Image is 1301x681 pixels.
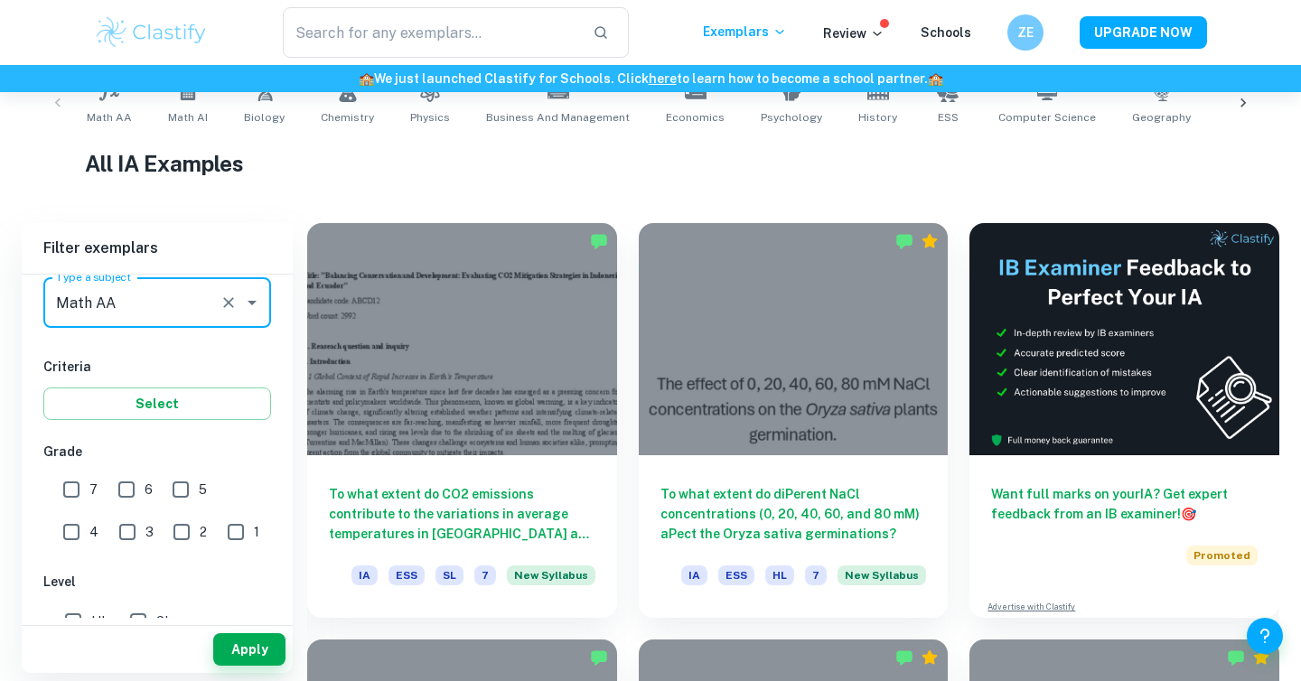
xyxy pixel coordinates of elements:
span: HL [91,611,108,631]
span: 5 [199,480,207,499]
button: Help and Feedback [1247,618,1283,654]
span: IA [351,565,378,585]
h6: We just launched Clastify for Schools. Click to learn how to become a school partner. [4,69,1297,89]
span: Math AA [87,109,132,126]
span: ESS [718,565,754,585]
img: Marked [895,232,913,250]
div: Starting from the May 2026 session, the ESS IA requirements have changed. We created this exempla... [838,565,926,596]
span: 🎯 [1181,507,1196,521]
span: Chemistry [321,109,374,126]
span: Business and Management [486,109,630,126]
span: 7 [474,565,496,585]
a: here [649,71,677,86]
a: To what extent do CO2 emissions contribute to the variations in average temperatures in [GEOGRAPH... [307,223,617,618]
span: 2 [200,522,207,542]
span: Promoted [1186,546,1258,565]
span: ESS [938,109,959,126]
a: To what extent do diPerent NaCl concentrations (0, 20, 40, 60, and 80 mM) aPect the Oryza sativa ... [639,223,949,618]
span: 7 [89,480,98,499]
span: 4 [89,522,98,542]
h6: To what extent do CO2 emissions contribute to the variations in average temperatures in [GEOGRAPH... [329,484,595,544]
span: SL [435,565,463,585]
span: 3 [145,522,154,542]
span: 7 [805,565,827,585]
input: Search for any exemplars... [283,7,578,58]
h1: All IA Examples [85,147,1217,180]
span: Psychology [761,109,822,126]
h6: Level [43,572,271,592]
button: Open [239,290,265,315]
span: SL [156,611,172,631]
h6: ZE [1016,23,1036,42]
span: Computer Science [998,109,1096,126]
h6: Criteria [43,357,271,377]
a: Advertise with Clastify [987,601,1075,613]
span: Geography [1132,109,1191,126]
img: Marked [590,648,608,667]
img: Marked [895,648,913,667]
div: Premium [921,232,939,250]
span: IA [681,565,707,585]
span: 🏫 [928,71,943,86]
img: Clastify logo [94,14,209,51]
button: Select [43,387,271,420]
h6: Filter exemplars [22,223,293,274]
span: History [858,109,897,126]
h6: To what extent do diPerent NaCl concentrations (0, 20, 40, 60, and 80 mM) aPect the Oryza sativa ... [660,484,927,544]
p: Exemplars [703,22,787,42]
span: HL [765,565,794,585]
span: 1 [254,522,259,542]
button: ZE [1007,14,1044,51]
div: Premium [1252,648,1270,667]
button: UPGRADE NOW [1080,16,1207,49]
span: New Syllabus [838,565,926,585]
span: ESS [388,565,425,585]
span: 6 [145,480,153,499]
button: Apply [213,633,285,666]
span: Physics [410,109,450,126]
a: Schools [921,25,971,40]
a: Want full marks on yourIA? Get expert feedback from an IB examiner!PromotedAdvertise with Clastify [969,223,1279,618]
img: Marked [1227,648,1245,667]
div: Premium [921,648,939,667]
h6: Grade [43,442,271,462]
button: Clear [216,290,241,315]
div: Starting from the May 2026 session, the ESS IA requirements have changed. We created this exempla... [507,565,595,596]
p: Review [823,23,884,43]
h6: Want full marks on your IA ? Get expert feedback from an IB examiner! [991,484,1258,524]
span: New Syllabus [507,565,595,585]
span: 🏫 [359,71,374,86]
img: Marked [590,232,608,250]
span: Economics [666,109,725,126]
span: Math AI [168,109,208,126]
span: Biology [244,109,285,126]
label: Type a subject [56,269,131,285]
img: Thumbnail [969,223,1279,455]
